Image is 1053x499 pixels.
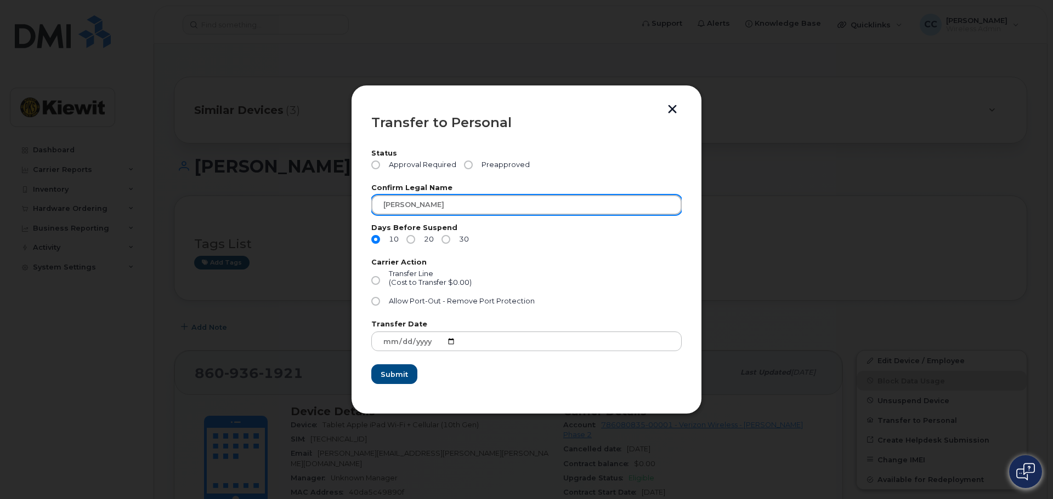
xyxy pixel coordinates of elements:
[441,235,450,244] input: 30
[371,364,417,384] button: Submit
[371,321,682,328] label: Transfer Date
[389,297,535,305] span: Allow Port-Out - Remove Port Protection
[371,185,682,192] label: Confirm Legal Name
[464,160,473,169] input: Preapproved
[384,160,456,169] span: Approval Required
[389,269,433,278] span: Transfer Line
[455,235,469,244] span: 30
[371,235,380,244] input: 10
[371,150,682,157] label: Status
[384,235,399,244] span: 10
[420,235,434,244] span: 20
[371,297,380,306] input: Allow Port-Out - Remove Port Protection
[371,259,682,266] label: Carrier Action
[371,160,380,169] input: Approval Required
[371,116,682,129] div: Transfer to Personal
[389,278,472,287] div: (Cost to Transfer $0.00)
[406,235,415,244] input: 20
[371,276,380,285] input: Transfer Line(Cost to Transfer $0.00)
[1016,463,1035,480] img: Open chat
[371,225,682,232] label: Days Before Suspend
[381,369,408,380] span: Submit
[477,160,530,169] span: Preapproved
